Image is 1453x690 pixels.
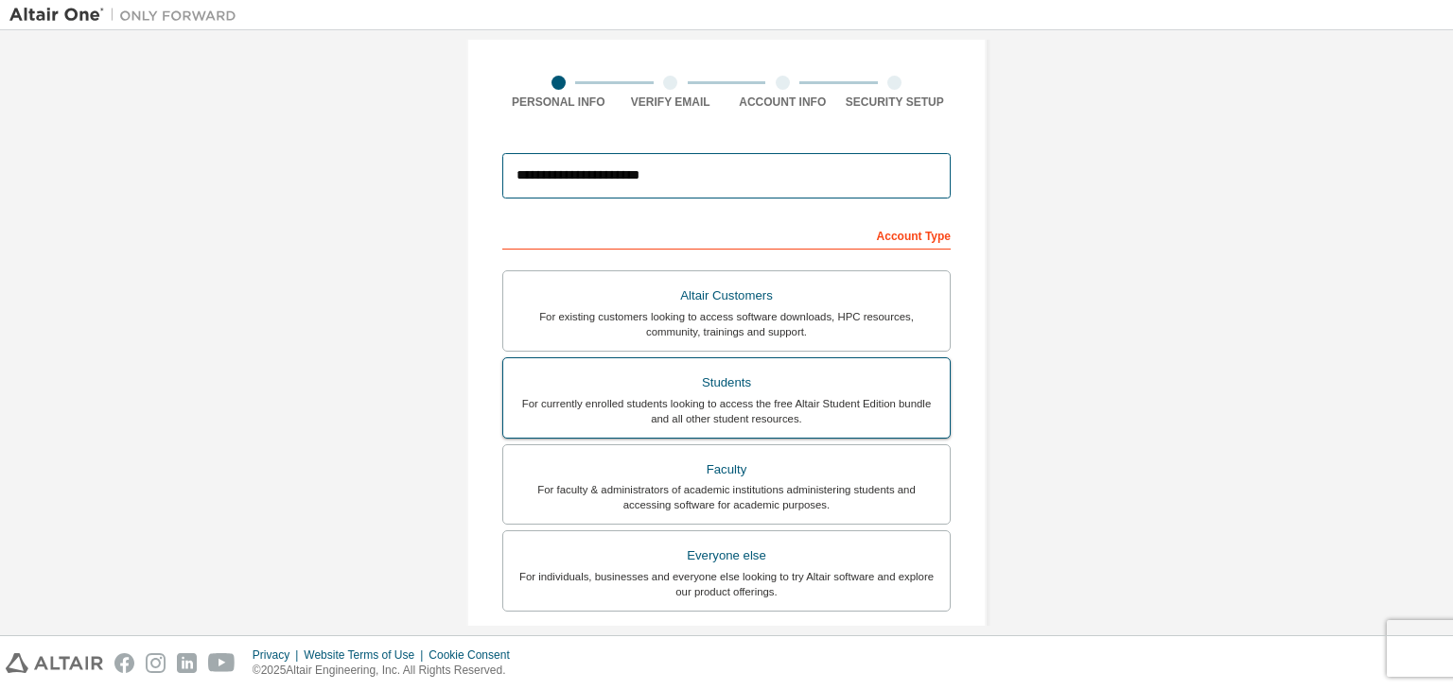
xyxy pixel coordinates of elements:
[726,95,839,110] div: Account Info
[515,396,938,426] div: For currently enrolled students looking to access the free Altair Student Edition bundle and all ...
[515,370,938,396] div: Students
[502,95,615,110] div: Personal Info
[114,653,134,673] img: facebook.svg
[515,283,938,309] div: Altair Customers
[515,569,938,599] div: For individuals, businesses and everyone else looking to try Altair software and explore our prod...
[6,653,103,673] img: altair_logo.svg
[615,95,727,110] div: Verify Email
[502,219,951,250] div: Account Type
[515,309,938,339] div: For existing customers looking to access software downloads, HPC resources, community, trainings ...
[253,647,304,663] div: Privacy
[515,482,938,512] div: For faculty & administrators of academic institutions administering students and accessing softwa...
[839,95,952,110] div: Security Setup
[304,647,429,663] div: Website Terms of Use
[9,6,246,25] img: Altair One
[208,653,236,673] img: youtube.svg
[429,647,520,663] div: Cookie Consent
[515,457,938,483] div: Faculty
[146,653,166,673] img: instagram.svg
[515,543,938,569] div: Everyone else
[253,663,521,679] p: © 2025 Altair Engineering, Inc. All Rights Reserved.
[177,653,197,673] img: linkedin.svg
